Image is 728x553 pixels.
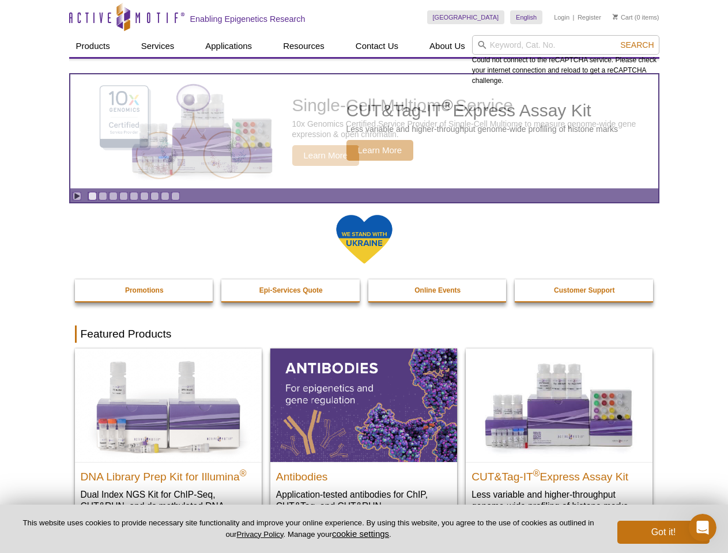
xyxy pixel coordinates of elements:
[75,349,262,535] a: DNA Library Prep Kit for Illumina DNA Library Prep Kit for Illumina® Dual Index NGS Kit for ChIP-...
[613,14,618,20] img: Your Cart
[276,35,331,57] a: Resources
[161,192,169,200] a: Go to slide 8
[69,35,117,57] a: Products
[119,192,128,200] a: Go to slide 4
[346,124,618,134] p: Less variable and higher-throughput genome-wide profiling of histone marks
[472,35,659,86] div: Could not connect to the reCAPTCHA service. Please check your internet connection and reload to g...
[466,349,652,523] a: CUT&Tag-IT® Express Assay Kit CUT&Tag-IT®Express Assay Kit Less variable and higher-throughput ge...
[471,488,647,512] p: Less variable and higher-throughput genome-wide profiling of histone marks​.
[134,35,182,57] a: Services
[573,10,575,24] li: |
[70,74,658,188] article: CUT&Tag-IT Express Assay Kit
[107,68,297,195] img: CUT&Tag-IT Express Assay Kit
[689,514,716,541] iframe: Intercom live chat
[130,192,138,200] a: Go to slide 5
[617,521,710,544] button: Got it!
[578,13,601,21] a: Register
[276,465,451,483] h2: Antibodies
[368,279,508,301] a: Online Events
[335,214,393,265] img: We Stand With Ukraine
[81,488,256,524] p: Dual Index NGS Kit for ChIP-Seq, CUT&RUN, and ds methylated DNA assays.
[240,468,247,478] sup: ®
[613,13,633,21] a: Cart
[349,35,405,57] a: Contact Us
[423,35,472,57] a: About Us
[125,286,164,294] strong: Promotions
[75,325,654,343] h2: Featured Products
[427,10,505,24] a: [GEOGRAPHIC_DATA]
[171,192,180,200] a: Go to slide 9
[346,102,618,119] h2: CUT&Tag-IT Express Assay Kit
[140,192,149,200] a: Go to slide 6
[99,192,107,200] a: Go to slide 2
[270,349,457,523] a: All Antibodies Antibodies Application-tested antibodies for ChIP, CUT&Tag, and CUT&RUN.
[88,192,97,200] a: Go to slide 1
[236,530,283,539] a: Privacy Policy
[471,465,647,483] h2: CUT&Tag-IT Express Assay Kit
[554,13,569,21] a: Login
[620,40,654,50] span: Search
[109,192,118,200] a: Go to slide 3
[198,35,259,57] a: Applications
[270,349,457,461] img: All Antibodies
[442,97,452,113] sup: ®
[75,349,262,461] img: DNA Library Prep Kit for Illumina
[554,286,614,294] strong: Customer Support
[70,74,658,188] a: CUT&Tag-IT Express Assay Kit CUT&Tag-IT®Express Assay Kit Less variable and higher-throughput gen...
[18,518,598,540] p: This website uses cookies to provide necessary site functionality and improve your online experie...
[533,468,540,478] sup: ®
[414,286,461,294] strong: Online Events
[221,279,361,301] a: Epi-Services Quote
[617,40,657,50] button: Search
[510,10,542,24] a: English
[515,279,654,301] a: Customer Support
[259,286,323,294] strong: Epi-Services Quote
[75,279,214,301] a: Promotions
[472,35,659,55] input: Keyword, Cat. No.
[73,192,81,200] a: Toggle autoplay
[150,192,159,200] a: Go to slide 7
[346,140,414,161] span: Learn More
[332,529,389,539] button: cookie settings
[466,349,652,461] img: CUT&Tag-IT® Express Assay Kit
[276,488,451,512] p: Application-tested antibodies for ChIP, CUT&Tag, and CUT&RUN.
[190,14,305,24] h2: Enabling Epigenetics Research
[613,10,659,24] li: (0 items)
[81,465,256,483] h2: DNA Library Prep Kit for Illumina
